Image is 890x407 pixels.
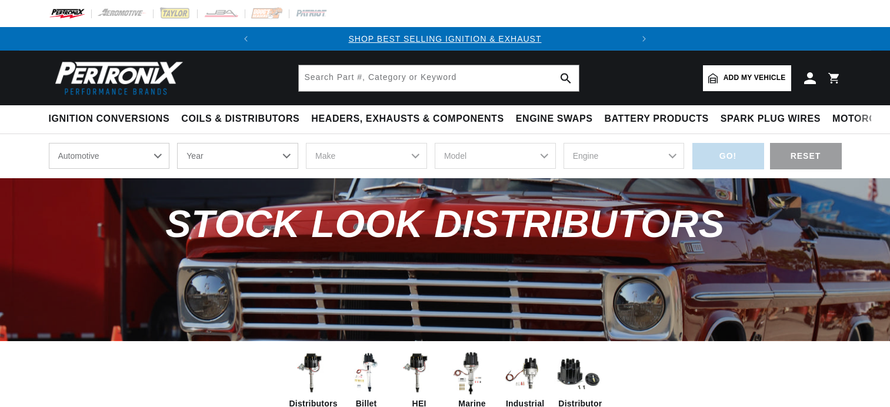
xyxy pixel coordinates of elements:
[175,105,305,133] summary: Coils & Distributors
[554,350,601,397] img: Distributor Replacement Parts
[49,143,170,169] select: Ride Type
[234,27,258,51] button: Translation missing: en.sections.announcements.previous_announcement
[49,113,170,125] span: Ignition Conversions
[306,143,427,169] select: Make
[510,105,599,133] summary: Engine Swaps
[165,202,724,245] span: Stock Look Distributors
[715,105,826,133] summary: Spark Plug Wires
[501,350,548,397] img: Industrial Distributors
[703,65,791,91] a: Add my vehicle
[632,27,656,51] button: Translation missing: en.sections.announcements.next_announcement
[311,113,504,125] span: Headers, Exhausts & Components
[553,65,579,91] button: search button
[258,32,632,45] div: 1 of 2
[605,113,709,125] span: Battery Products
[49,58,184,98] img: Pertronix
[721,113,821,125] span: Spark Plug Wires
[516,113,593,125] span: Engine Swaps
[395,350,442,397] img: HEI Distributors
[177,143,298,169] select: Year
[49,105,176,133] summary: Ignition Conversions
[348,34,541,44] a: SHOP BEST SELLING IGNITION & EXHAUST
[181,113,299,125] span: Coils & Distributors
[289,350,336,397] img: Distributors
[770,143,842,169] div: RESET
[564,143,685,169] select: Engine
[599,105,715,133] summary: Battery Products
[305,105,509,133] summary: Headers, Exhausts & Components
[258,32,632,45] div: Announcement
[724,72,786,84] span: Add my vehicle
[299,65,579,91] input: Search Part #, Category or Keyword
[435,143,556,169] select: Model
[448,350,495,397] img: Marine Distributors
[342,350,389,397] img: Billet Distributors
[19,27,871,51] slideshow-component: Translation missing: en.sections.announcements.announcement_bar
